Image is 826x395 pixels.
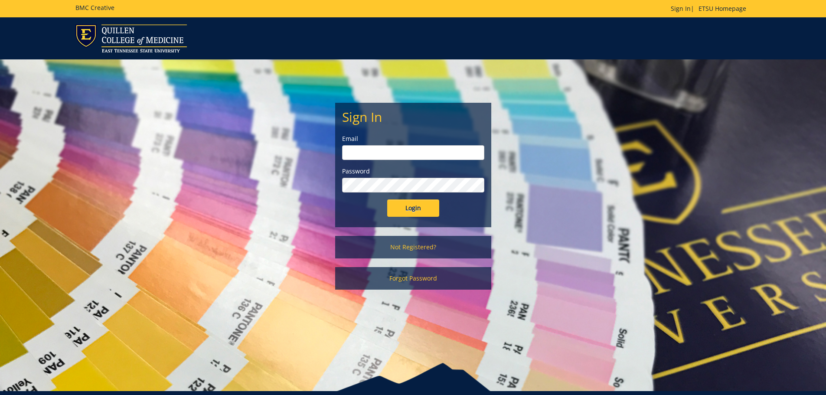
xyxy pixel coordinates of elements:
label: Password [342,167,484,176]
p: | [671,4,751,13]
label: Email [342,134,484,143]
input: Login [387,199,439,217]
a: Sign In [671,4,691,13]
img: ETSU logo [75,24,187,52]
h5: BMC Creative [75,4,114,11]
h2: Sign In [342,110,484,124]
a: ETSU Homepage [694,4,751,13]
a: Not Registered? [335,236,491,258]
a: Forgot Password [335,267,491,290]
